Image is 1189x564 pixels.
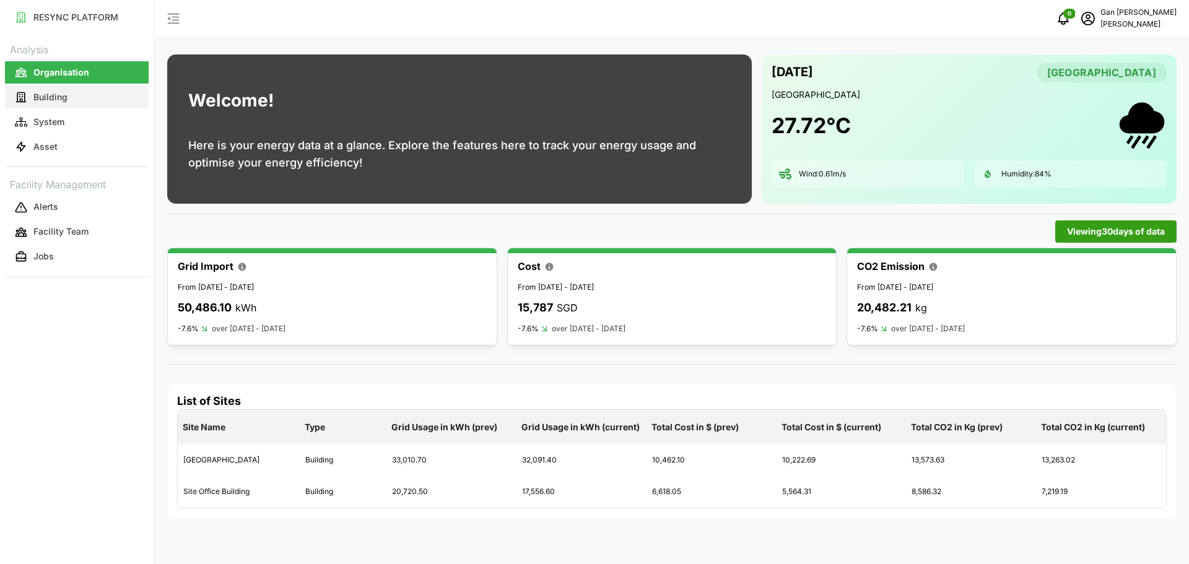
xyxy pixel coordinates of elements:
[5,5,149,30] a: RESYNC PLATFORM
[519,411,644,443] p: Grid Usage in kWh (current)
[857,324,878,334] p: -7.6%
[857,299,912,317] p: 20,482.21
[33,141,58,153] p: Asset
[1100,7,1177,19] p: Gan [PERSON_NAME]
[178,477,299,507] div: Site Office Building
[387,477,516,507] div: 20,720.50
[907,445,1035,475] div: 13,573.63
[517,445,646,475] div: 32,091.40
[5,86,149,108] button: Building
[235,300,256,316] p: kWh
[5,110,149,134] a: System
[1037,445,1165,475] div: 13,263.02
[5,61,149,84] button: Organisation
[908,411,1034,443] p: Total CO2 in Kg (prev)
[5,85,149,110] a: Building
[5,136,149,158] button: Asset
[517,477,646,507] div: 17,556.60
[33,116,64,128] p: System
[518,299,553,317] p: 15,787
[180,411,297,443] p: Site Name
[557,300,578,316] p: SGD
[300,477,386,507] div: Building
[779,411,904,443] p: Total Cost in $ (current)
[1076,6,1100,31] button: schedule
[389,411,514,443] p: Grid Usage in kWh (prev)
[178,445,299,475] div: [GEOGRAPHIC_DATA]
[33,66,89,79] p: Organisation
[300,445,386,475] div: Building
[33,225,89,238] p: Facility Team
[1001,169,1052,180] p: Humidity: 84 %
[302,411,384,443] p: Type
[772,112,851,139] h1: 27.72 °C
[857,282,1166,293] p: From [DATE] - [DATE]
[33,11,118,24] p: RESYNC PLATFORM
[5,60,149,85] a: Organisation
[1055,220,1177,243] button: Viewing30days of data
[5,221,149,243] button: Facility Team
[772,62,813,82] p: [DATE]
[777,477,906,507] div: 5,564.31
[1051,6,1076,31] button: notifications
[387,445,516,475] div: 33,010.70
[5,40,149,58] p: Analysis
[5,175,149,193] p: Facility Management
[5,246,149,268] button: Jobs
[552,323,625,335] p: over [DATE] - [DATE]
[1037,477,1165,507] div: 7,219.19
[5,6,149,28] button: RESYNC PLATFORM
[188,87,274,114] h1: Welcome!
[1068,9,1071,18] span: 0
[33,250,54,262] p: Jobs
[178,299,232,317] p: 50,486.10
[33,201,58,213] p: Alerts
[891,323,965,335] p: over [DATE] - [DATE]
[33,91,68,103] p: Building
[647,445,776,475] div: 10,462.10
[5,220,149,245] a: Facility Team
[915,300,927,316] p: kg
[649,411,774,443] p: Total Cost in $ (prev)
[518,282,827,293] p: From [DATE] - [DATE]
[907,477,1035,507] div: 8,586.32
[5,111,149,133] button: System
[178,259,233,274] p: Grid Import
[212,323,285,335] p: over [DATE] - [DATE]
[1067,221,1165,242] span: Viewing 30 days of data
[647,477,776,507] div: 6,618.05
[5,195,149,220] a: Alerts
[5,134,149,159] a: Asset
[857,259,925,274] p: CO2 Emission
[178,282,487,293] p: From [DATE] - [DATE]
[772,89,1167,101] p: [GEOGRAPHIC_DATA]
[777,445,906,475] div: 10,222.69
[178,324,199,334] p: -7.6%
[188,137,731,171] p: Here is your energy data at a glance. Explore the features here to track your energy usage and op...
[5,196,149,219] button: Alerts
[5,245,149,269] a: Jobs
[1100,19,1177,30] p: [PERSON_NAME]
[799,169,846,180] p: Wind: 0.61 m/s
[177,393,1167,409] h4: List of Sites
[518,324,539,334] p: -7.6%
[518,259,541,274] p: Cost
[1047,63,1156,82] span: [GEOGRAPHIC_DATA]
[1039,411,1164,443] p: Total CO2 in Kg (current)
